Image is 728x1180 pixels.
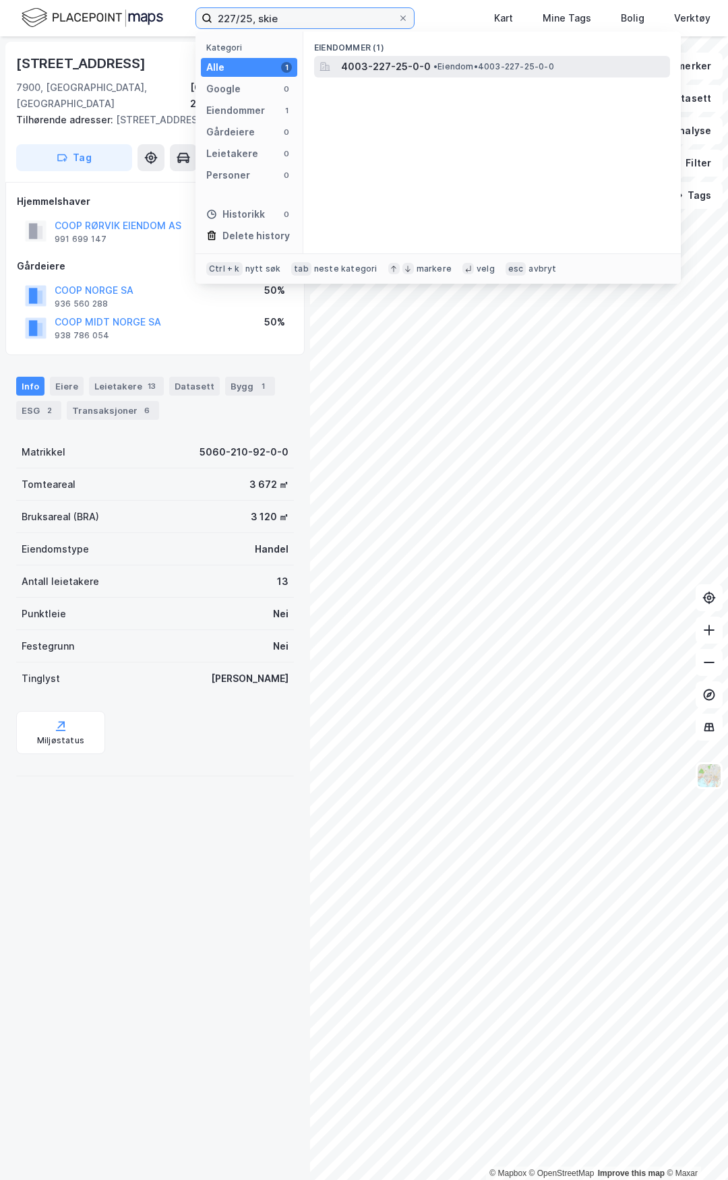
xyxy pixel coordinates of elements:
[543,10,591,26] div: Mine Tags
[22,606,66,622] div: Punktleie
[303,32,681,56] div: Eiendommer (1)
[89,377,164,396] div: Leietakere
[55,330,109,341] div: 938 786 054
[494,10,513,26] div: Kart
[506,262,526,276] div: esc
[22,671,60,687] div: Tinglyst
[22,476,75,493] div: Tomteareal
[17,258,293,274] div: Gårdeiere
[277,573,289,590] div: 13
[640,85,723,112] button: Datasett
[249,476,289,493] div: 3 672 ㎡
[674,10,710,26] div: Verktøy
[206,102,265,119] div: Eiendommer
[291,262,311,276] div: tab
[16,144,132,171] button: Tag
[273,606,289,622] div: Nei
[621,10,644,26] div: Bolig
[211,671,289,687] div: [PERSON_NAME]
[281,84,292,94] div: 0
[281,127,292,137] div: 0
[417,263,452,274] div: markere
[598,1169,665,1178] a: Improve this map
[206,262,243,276] div: Ctrl + k
[16,114,116,125] span: Tilhørende adresser:
[529,1169,595,1178] a: OpenStreetMap
[206,167,250,183] div: Personer
[477,263,495,274] div: velg
[16,377,44,396] div: Info
[489,1169,526,1178] a: Mapbox
[206,206,265,222] div: Historikk
[22,541,89,557] div: Eiendomstype
[206,124,255,140] div: Gårdeiere
[314,263,377,274] div: neste kategori
[22,444,65,460] div: Matrikkel
[145,379,158,393] div: 13
[206,81,241,97] div: Google
[50,377,84,396] div: Eiere
[273,638,289,654] div: Nei
[16,401,61,420] div: ESG
[222,228,290,244] div: Delete history
[16,112,283,128] div: [STREET_ADDRESS]
[37,735,84,746] div: Miljøstatus
[22,573,99,590] div: Antall leietakere
[251,509,289,525] div: 3 120 ㎡
[55,234,107,245] div: 991 699 147
[528,263,556,274] div: avbryt
[16,53,148,74] div: [STREET_ADDRESS]
[42,404,56,417] div: 2
[206,59,224,75] div: Alle
[644,117,723,144] button: Analyse
[206,146,258,162] div: Leietakere
[264,282,285,299] div: 50%
[281,170,292,181] div: 0
[255,541,289,557] div: Handel
[190,80,294,112] div: [GEOGRAPHIC_DATA], 210/92
[433,61,554,72] span: Eiendom • 4003-227-25-0-0
[225,377,275,396] div: Bygg
[169,377,220,396] div: Datasett
[281,105,292,116] div: 1
[341,59,431,75] span: 4003-227-25-0-0
[16,80,190,112] div: 7900, [GEOGRAPHIC_DATA], [GEOGRAPHIC_DATA]
[281,148,292,159] div: 0
[206,42,297,53] div: Kategori
[55,299,108,309] div: 936 560 288
[696,763,722,788] img: Z
[245,263,281,274] div: nytt søk
[281,209,292,220] div: 0
[661,1115,728,1180] iframe: Chat Widget
[67,401,159,420] div: Transaksjoner
[22,6,163,30] img: logo.f888ab2527a4732fd821a326f86c7f29.svg
[660,182,723,209] button: Tags
[256,379,270,393] div: 1
[200,444,289,460] div: 5060-210-92-0-0
[281,62,292,73] div: 1
[17,193,293,210] div: Hjemmelshaver
[212,8,398,28] input: Søk på adresse, matrikkel, gårdeiere, leietakere eller personer
[22,509,99,525] div: Bruksareal (BRA)
[22,638,74,654] div: Festegrunn
[658,150,723,177] button: Filter
[264,314,285,330] div: 50%
[433,61,437,71] span: •
[140,404,154,417] div: 6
